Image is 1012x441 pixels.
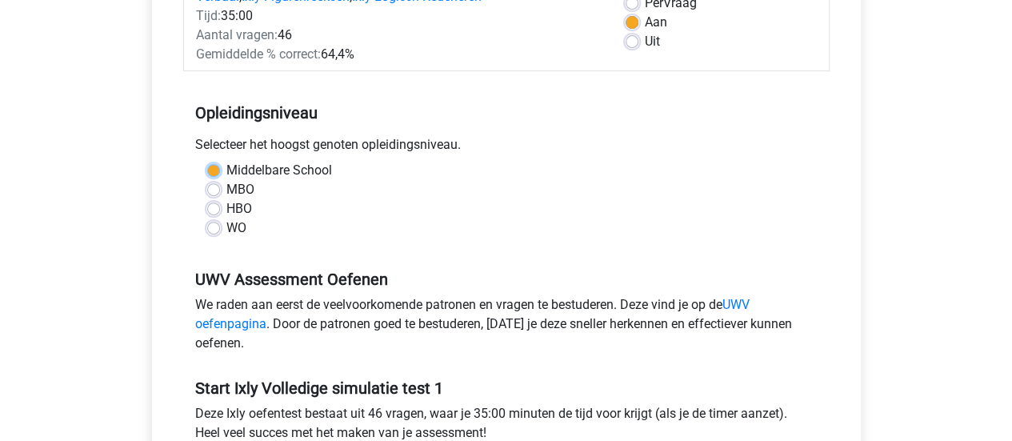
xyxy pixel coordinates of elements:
[226,161,332,180] label: Middelbare School
[226,199,252,218] label: HBO
[196,27,278,42] span: Aantal vragen:
[184,6,614,26] div: 35:00
[195,97,818,129] h5: Opleidingsniveau
[196,46,321,62] span: Gemiddelde % correct:
[184,26,614,45] div: 46
[183,295,830,359] div: We raden aan eerst de veelvoorkomende patronen en vragen te bestuderen. Deze vind je op de . Door...
[645,13,667,32] label: Aan
[226,180,254,199] label: MBO
[183,135,830,161] div: Selecteer het hoogst genoten opleidingsniveau.
[226,218,246,238] label: WO
[645,32,660,51] label: Uit
[184,45,614,64] div: 64,4%
[195,270,818,289] h5: UWV Assessment Oefenen
[195,379,818,398] h5: Start Ixly Volledige simulatie test 1
[196,8,221,23] span: Tijd:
